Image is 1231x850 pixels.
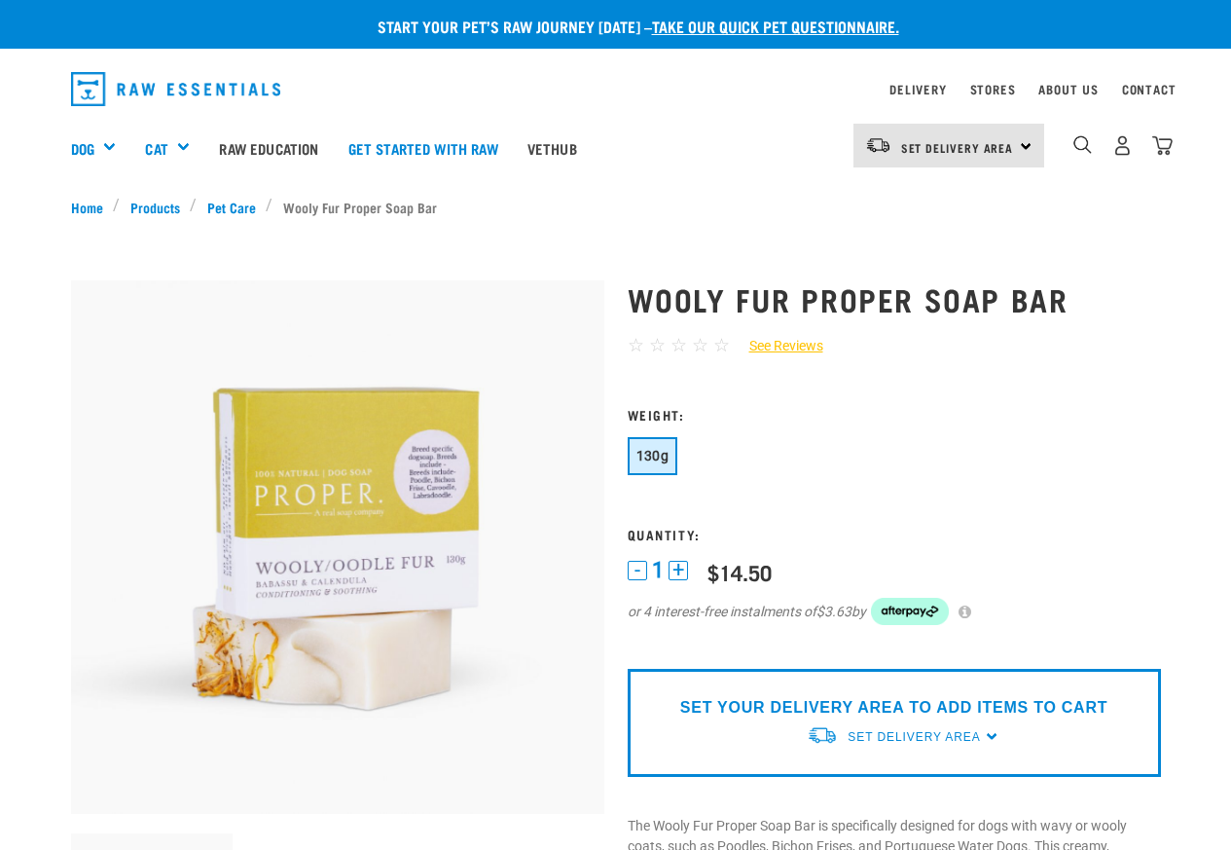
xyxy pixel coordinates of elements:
span: Set Delivery Area [901,144,1014,151]
img: Oodle soap [71,280,604,814]
h1: Wooly Fur Proper Soap Bar [628,281,1161,316]
span: 130g [636,448,670,463]
a: take our quick pet questionnaire. [652,21,899,30]
img: user.png [1112,135,1133,156]
span: ☆ [713,334,730,356]
nav: breadcrumbs [71,197,1161,217]
a: Get started with Raw [334,109,513,187]
button: - [628,561,647,580]
img: Raw Essentials Logo [71,72,281,106]
span: $3.63 [816,602,851,622]
a: Vethub [513,109,592,187]
a: Products [120,197,190,217]
h3: Weight: [628,407,1161,422]
button: 130g [628,437,678,475]
a: Home [71,197,114,217]
span: Set Delivery Area [848,730,980,744]
p: SET YOUR DELIVERY AREA TO ADD ITEMS TO CART [680,696,1107,720]
h3: Quantity: [628,527,1161,541]
a: About Us [1038,86,1098,92]
span: ☆ [692,334,708,356]
div: $14.50 [707,560,772,584]
span: 1 [652,560,664,580]
a: Delivery [889,86,946,92]
a: Contact [1122,86,1177,92]
span: ☆ [649,334,666,356]
span: ☆ [670,334,687,356]
a: Stores [970,86,1016,92]
a: Dog [71,137,94,160]
img: van-moving.png [865,136,891,154]
img: van-moving.png [807,725,838,746]
img: home-icon@2x.png [1152,135,1173,156]
img: home-icon-1@2x.png [1073,135,1092,154]
a: Raw Education [204,109,333,187]
nav: dropdown navigation [55,64,1177,114]
a: Cat [145,137,167,160]
button: + [669,561,688,580]
span: ☆ [628,334,644,356]
a: Pet Care [197,197,266,217]
a: See Reviews [730,336,823,356]
div: or 4 interest-free instalments of by [628,598,1161,625]
img: Afterpay [871,598,949,625]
